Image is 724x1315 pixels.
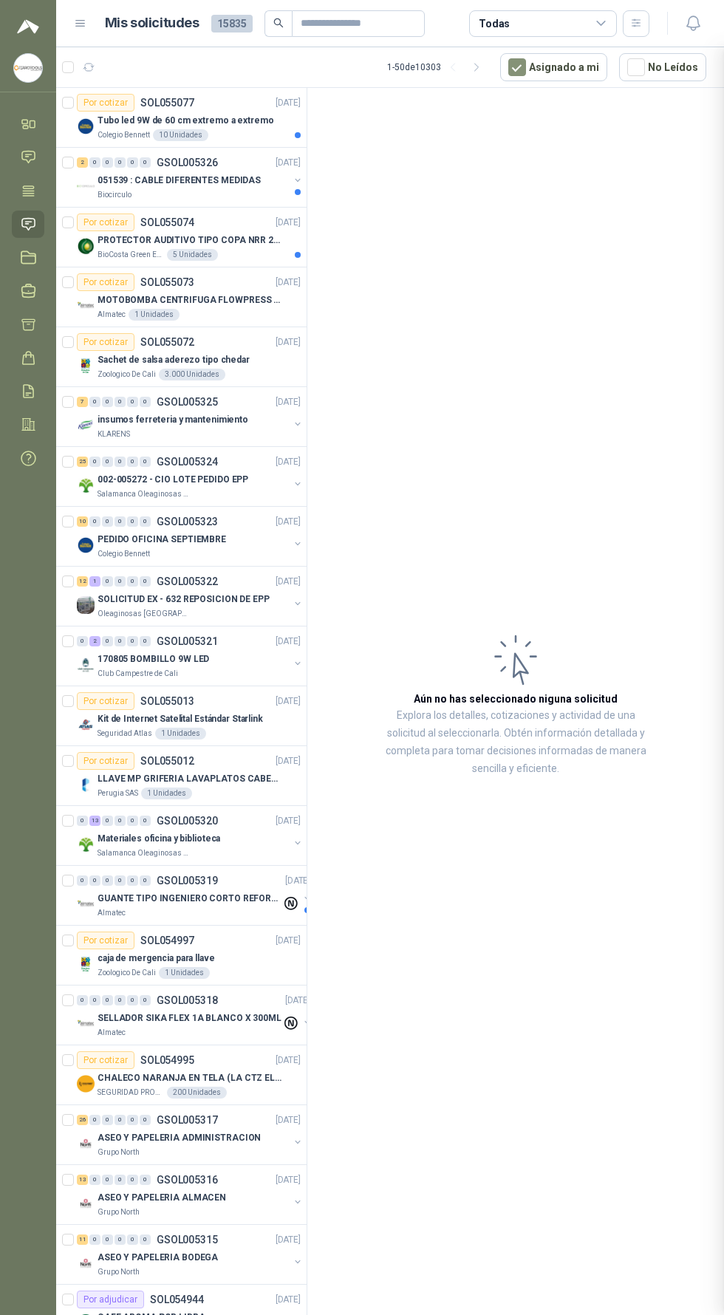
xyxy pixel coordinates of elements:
[273,18,284,28] span: search
[105,13,199,34] h1: Mis solicitudes
[17,18,39,35] img: Logo peakr
[211,15,253,33] span: 15835
[479,16,510,32] div: Todas
[14,54,42,82] img: Company Logo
